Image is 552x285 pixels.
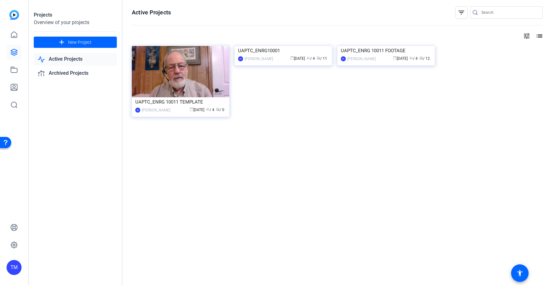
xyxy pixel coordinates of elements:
[132,9,171,16] h1: Active Projects
[306,56,315,61] span: / 4
[238,56,243,61] div: BS
[523,32,530,40] mat-icon: tune
[393,56,408,61] span: [DATE]
[290,56,294,60] span: calendar_today
[135,108,140,113] div: BS
[34,53,117,66] a: Active Projects
[34,37,117,48] button: New Project
[34,19,117,26] div: Overview of your projects
[68,39,92,46] span: New Project
[216,107,220,111] span: radio
[206,108,214,112] span: / 4
[7,260,22,275] div: TM
[34,67,117,80] a: Archived Projects
[58,38,66,46] mat-icon: add
[316,56,327,61] span: / 11
[409,56,418,61] span: / 4
[135,97,226,107] div: UAPTC_ENRG 10011 TEMPLATE
[238,46,329,55] div: UAPTC_ENRG10001
[419,56,423,60] span: radio
[306,56,310,60] span: group
[419,56,430,61] span: / 12
[341,56,346,61] div: BS
[481,9,538,16] input: Search
[34,11,117,19] div: Projects
[142,107,170,113] div: [PERSON_NAME]
[516,269,524,277] mat-icon: accessibility
[216,108,224,112] span: / 0
[316,56,320,60] span: radio
[393,56,397,60] span: calendar_today
[409,56,413,60] span: group
[190,108,204,112] span: [DATE]
[190,107,193,111] span: calendar_today
[341,46,431,55] div: UAPTC_ENRG 10011 FOOTAGE
[245,56,273,62] div: [PERSON_NAME]
[535,32,543,40] mat-icon: list
[347,56,376,62] div: [PERSON_NAME]
[206,107,210,111] span: group
[290,56,305,61] span: [DATE]
[9,10,19,20] img: blue-gradient.svg
[458,9,465,16] mat-icon: filter_list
